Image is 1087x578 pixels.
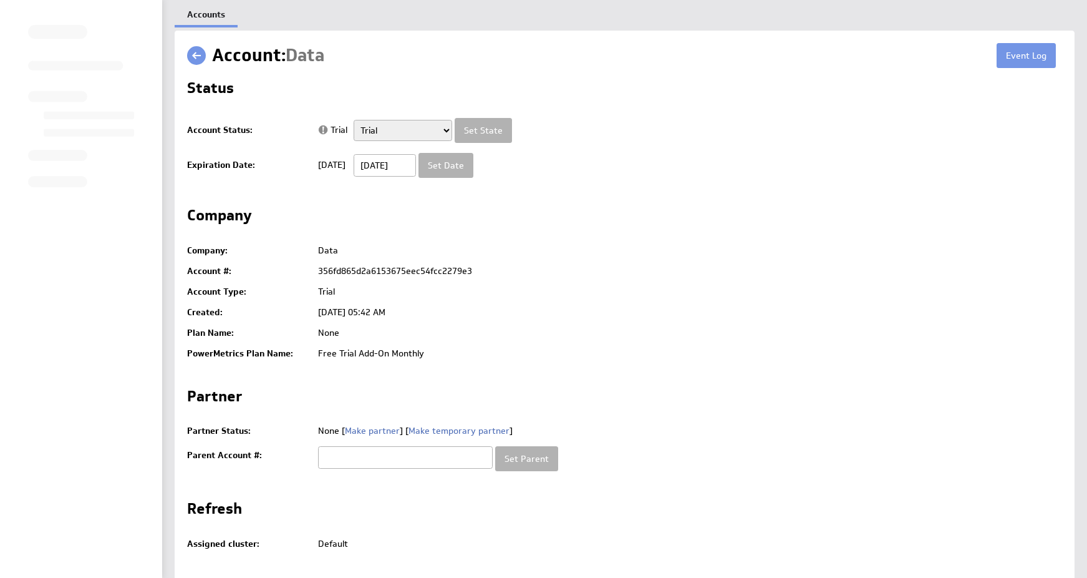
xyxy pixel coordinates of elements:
td: Assigned cluster: [187,534,312,554]
span: Data [286,44,324,67]
input: Set State [455,118,512,143]
td: Trial [312,282,1062,302]
td: Data [312,240,1062,261]
td: Account Status: [187,113,312,148]
h2: Status [187,81,234,100]
h2: Partner [187,389,242,409]
td: None [ ] [ ] [312,421,558,441]
td: Trial [312,113,347,148]
td: PowerMetrics Plan Name: [187,343,312,364]
td: Company: [187,240,312,261]
td: Default [312,534,348,554]
td: Created: [187,302,312,323]
a: Make partner [345,425,400,436]
td: 356fd865d2a6153675eec54fcc2279e3 [312,261,1062,282]
h2: Refresh [187,501,242,521]
img: skeleton-sidenav.svg [28,25,134,187]
td: [DATE] [312,148,347,183]
td: Plan Name: [187,323,312,343]
a: Event Log [997,43,1056,68]
td: Expiration Date: [187,148,312,183]
td: None [312,323,1062,343]
td: Account #: [187,261,312,282]
td: [DATE] 05:42 AM [312,302,1062,323]
input: Set Parent [495,446,558,471]
td: Account Type: [187,282,312,302]
a: Make temporary partner [408,425,510,436]
td: Free Trial Add-On Monthly [312,343,1062,364]
h2: Company [187,208,252,228]
h1: Account: [212,43,324,68]
td: Partner Status: [187,421,312,441]
input: Set Date [418,153,473,178]
td: Parent Account #: [187,441,312,476]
